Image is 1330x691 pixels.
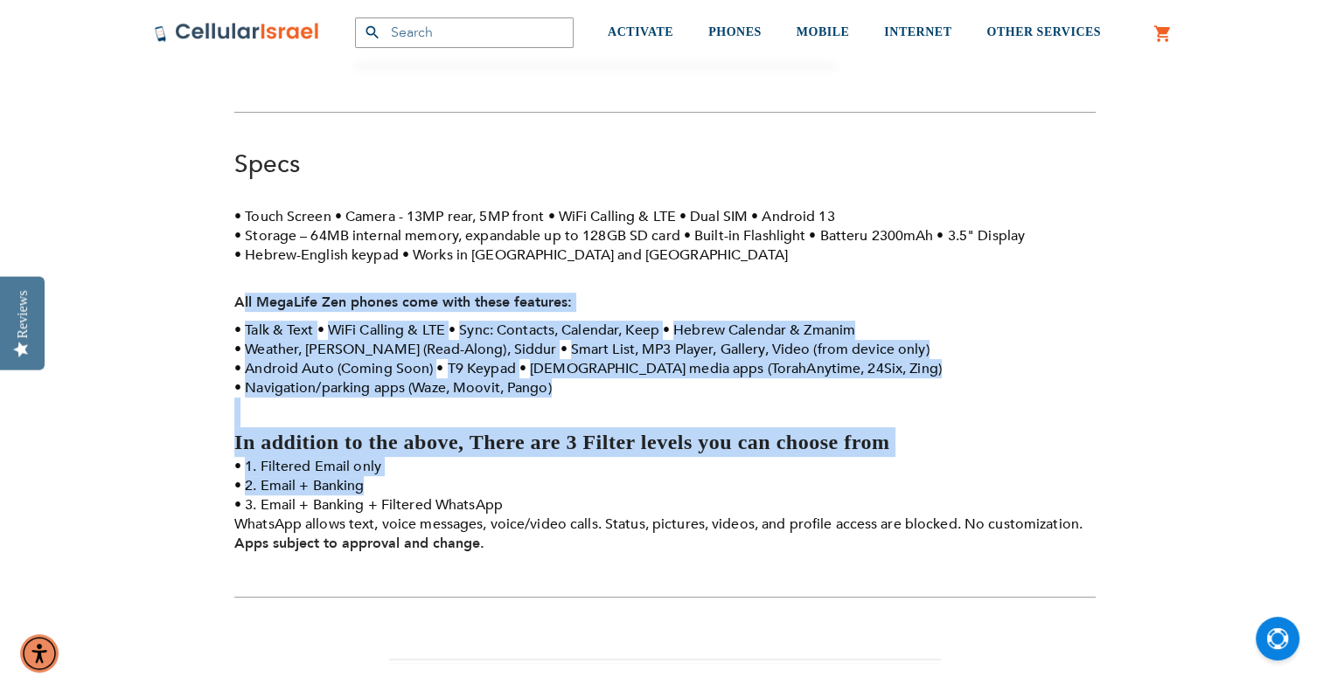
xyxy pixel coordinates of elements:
[560,340,929,359] li: Smart List, MP3 Player, Gallery, Video (from device only)
[684,226,806,245] li: Built-in Flashlight
[234,226,680,245] li: Storage – 64MB internal memory, expandable up to 128GB SD card
[234,457,1096,476] li: 1. Filtered Email only
[15,290,31,338] div: Reviews
[234,359,433,378] li: Android Auto (Coming Soon)
[234,378,552,397] li: Navigation/parking apps (Waze, Moovit, Pango)
[519,359,942,378] li: [DEMOGRAPHIC_DATA] media apps (TorahAnytime, 24Six, Zing)
[234,476,1096,495] li: 2. Email + Banking
[335,207,545,226] li: Camera - 13MP rear, 5MP front
[663,321,855,340] li: Hebrew Calendar & Zmanim
[436,359,515,378] li: T9 Keypad
[355,17,574,48] input: Search
[608,25,673,38] span: ACTIVATE
[797,25,850,38] span: MOBILE
[708,25,762,38] span: PHONES
[234,431,889,453] strong: In addition to the above, There are 3 Filter levels you can choose from
[809,226,933,245] li: Batteru 2300mAh
[937,226,1025,245] li: 3.5" Display
[679,207,748,226] li: Dual SIM
[317,321,445,340] li: WiFi Calling & LTE
[234,207,331,226] li: Touch Screen
[234,534,484,553] strong: Apps subject to approval and change.
[402,245,788,265] li: Works in [GEOGRAPHIC_DATA] and [GEOGRAPHIC_DATA]
[234,245,399,265] li: Hebrew-English keypad
[20,634,59,673] div: Accessibility Menu
[751,207,834,226] li: Android 13
[234,321,314,340] li: Talk & Text
[234,495,1096,534] li: 3. Email + Banking + Filtered WhatsApp WhatsApp allows text, voice messages, voice/video calls. S...
[234,340,556,359] li: Weather, [PERSON_NAME] (Read-Along), Siddur
[154,22,320,43] img: Cellular Israel Logo
[547,207,675,226] li: WiFi Calling & LTE
[234,293,572,312] strong: All MegaLife Zen phones come with these features:
[884,25,951,38] span: INTERNET
[449,321,659,340] li: Sync: Contacts, Calendar, Keep
[986,25,1101,38] span: OTHER SERVICES
[234,148,300,181] a: Specs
